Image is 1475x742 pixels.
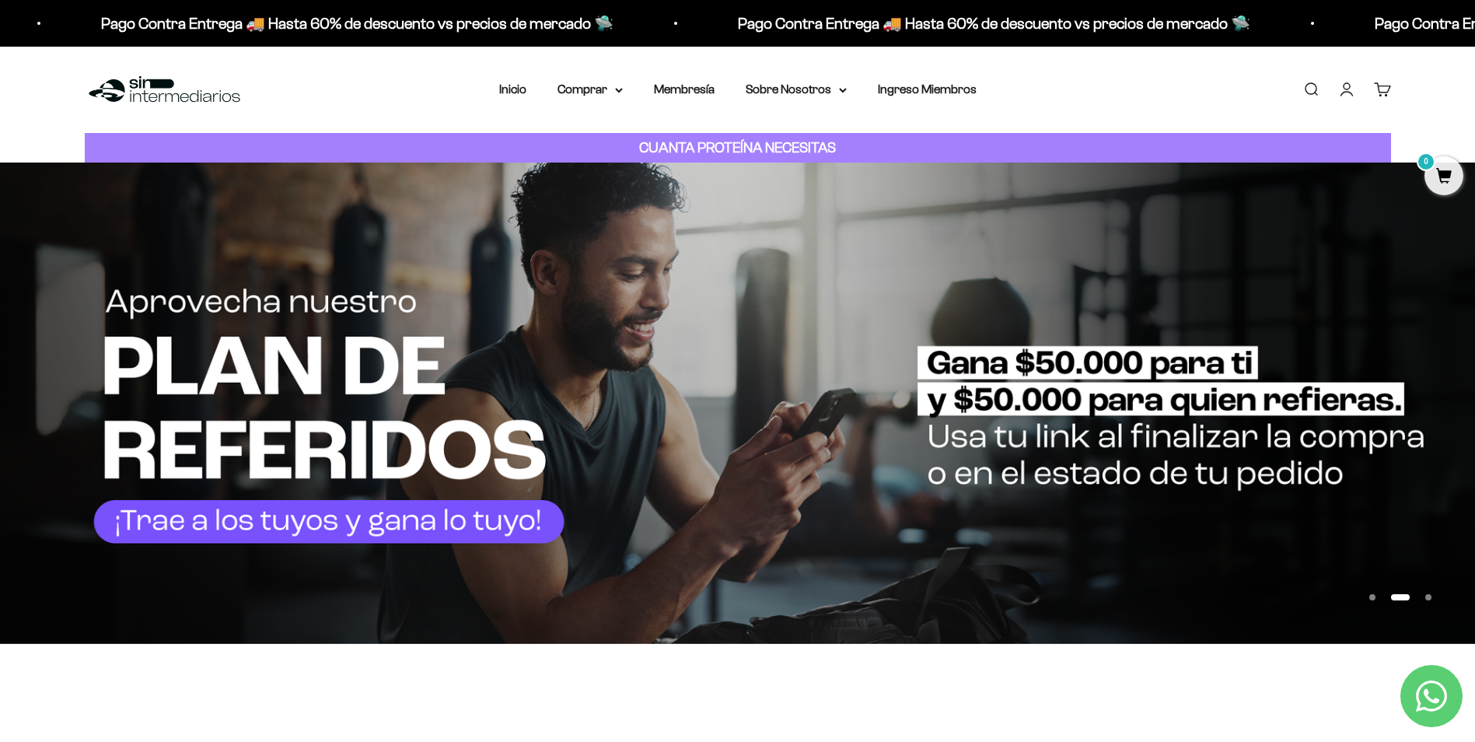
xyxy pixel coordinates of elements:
p: Pago Contra Entrega 🚚 Hasta 60% de descuento vs precios de mercado 🛸 [95,11,607,36]
summary: Sobre Nosotros [746,79,847,100]
a: Inicio [499,82,526,96]
p: Pago Contra Entrega 🚚 Hasta 60% de descuento vs precios de mercado 🛸 [732,11,1244,36]
a: 0 [1424,169,1463,186]
strong: CUANTA PROTEÍNA NECESITAS [639,139,836,156]
a: Membresía [654,82,715,96]
summary: Comprar [557,79,623,100]
mark: 0 [1417,152,1435,171]
a: Ingreso Miembros [878,82,977,96]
